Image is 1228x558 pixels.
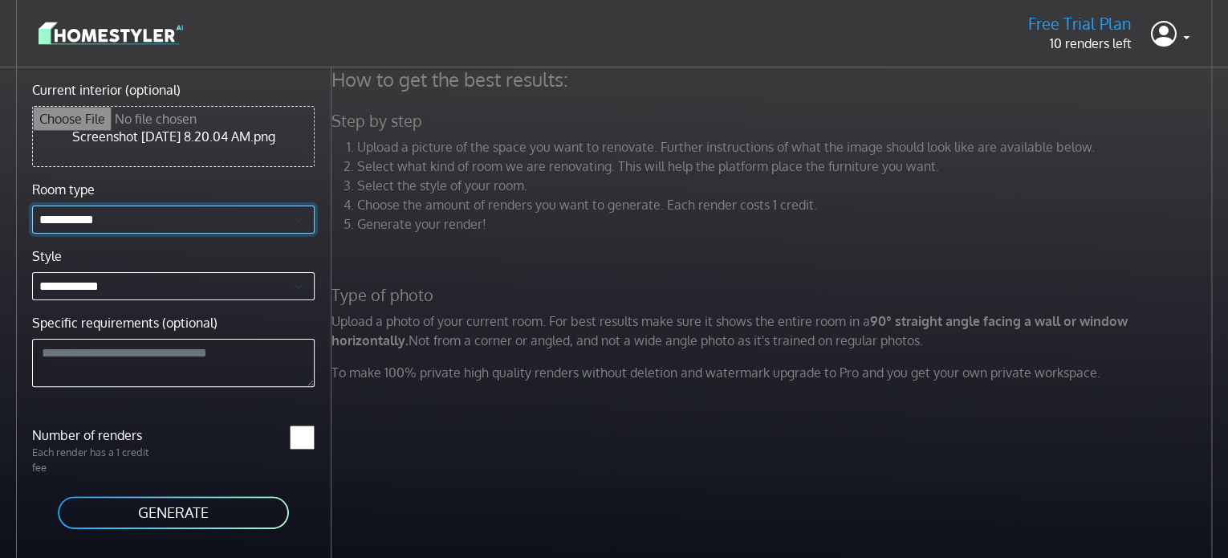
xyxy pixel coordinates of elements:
li: Select what kind of room we are renovating. This will help the platform place the furniture you w... [357,157,1216,176]
h5: Free Trial Plan [1028,14,1132,34]
li: Generate your render! [357,214,1216,234]
p: 10 renders left [1028,34,1132,53]
label: Style [32,246,62,266]
p: Each render has a 1 credit fee [22,445,173,475]
button: GENERATE [56,495,291,531]
li: Upload a picture of the space you want to renovate. Further instructions of what the image should... [357,137,1216,157]
label: Room type [32,180,95,199]
p: Upload a photo of your current room. For best results make sure it shows the entire room in a Not... [322,312,1226,350]
label: Current interior (optional) [32,80,181,100]
label: Number of renders [22,426,173,445]
li: Select the style of your room. [357,176,1216,195]
p: To make 100% private high quality renders without deletion and watermark upgrade to Pro and you g... [322,363,1226,382]
li: Choose the amount of renders you want to generate. Each render costs 1 credit. [357,195,1216,214]
label: Specific requirements (optional) [32,313,218,332]
h4: How to get the best results: [322,67,1226,92]
h5: Step by step [322,111,1226,131]
img: logo-3de290ba35641baa71223ecac5eacb59cb85b4c7fdf211dc9aaecaaee71ea2f8.svg [39,19,183,47]
h5: Type of photo [322,285,1226,305]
